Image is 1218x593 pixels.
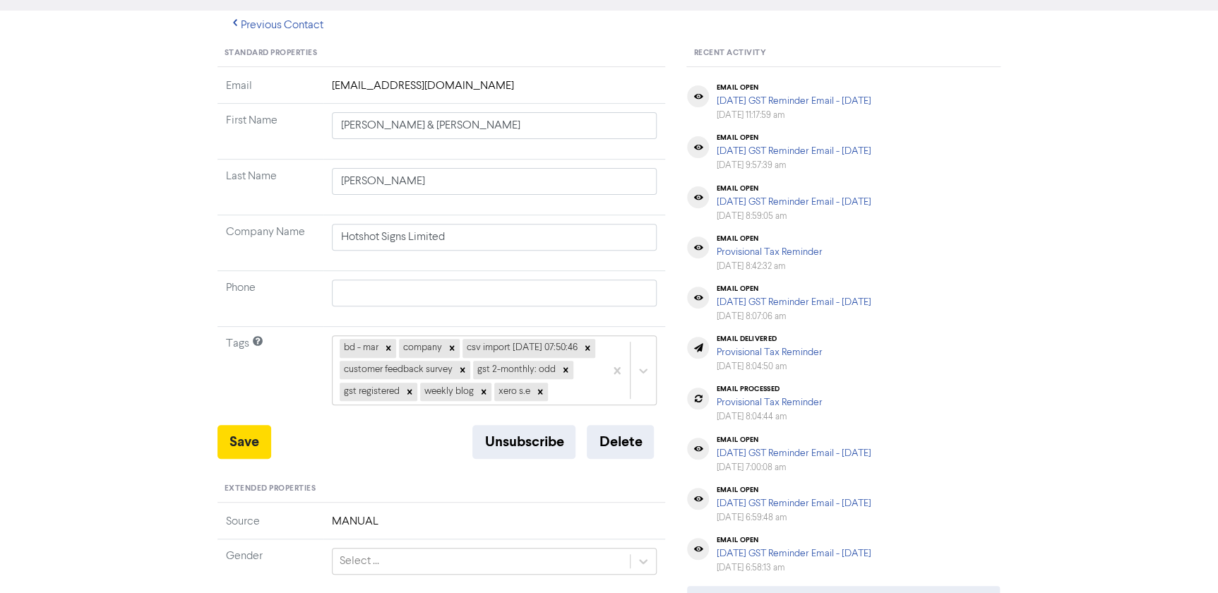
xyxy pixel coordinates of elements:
td: [EMAIL_ADDRESS][DOMAIN_NAME] [323,78,666,104]
div: Recent Activity [686,40,1001,67]
td: MANUAL [323,513,666,539]
div: email open [716,536,871,544]
td: Email [217,78,323,104]
div: Standard Properties [217,40,666,67]
div: email open [716,284,871,293]
td: Company Name [217,215,323,271]
a: [DATE] GST Reminder Email - [DATE] [716,448,871,458]
div: customer feedback survey [340,361,455,379]
div: Select ... [340,553,379,570]
div: email open [716,436,871,444]
div: [DATE] 11:17:59 am [716,109,871,122]
div: [DATE] 8:04:50 am [716,360,822,373]
iframe: Chat Widget [1041,441,1218,593]
div: email open [716,133,871,142]
div: [DATE] 8:42:32 am [716,260,822,273]
div: email delivered [716,335,822,343]
td: Phone [217,271,323,327]
div: email open [716,234,822,243]
div: gst 2-monthly: odd [473,361,558,379]
button: Previous Contact [217,11,335,40]
div: [DATE] 9:57:39 am [716,159,871,172]
div: [DATE] 6:58:13 am [716,561,871,575]
td: Last Name [217,160,323,215]
div: csv import [DATE] 07:50:46 [462,339,580,357]
div: [DATE] 8:04:44 am [716,410,822,424]
a: [DATE] GST Reminder Email - [DATE] [716,498,871,508]
td: Source [217,513,323,539]
a: Provisional Tax Reminder [716,347,822,357]
button: Unsubscribe [472,425,575,459]
div: weekly blog [420,383,476,401]
div: [DATE] 7:00:08 am [716,461,871,474]
div: [DATE] 8:59:05 am [716,210,871,223]
div: email open [716,184,871,193]
div: email open [716,486,871,494]
td: First Name [217,104,323,160]
a: [DATE] GST Reminder Email - [DATE] [716,146,871,156]
div: Extended Properties [217,476,666,503]
div: [DATE] 6:59:48 am [716,511,871,525]
div: gst registered [340,383,402,401]
a: [DATE] GST Reminder Email - [DATE] [716,96,871,106]
a: [DATE] GST Reminder Email - [DATE] [716,297,871,307]
td: Tags [217,327,323,425]
div: [DATE] 8:07:06 am [716,310,871,323]
a: Provisional Tax Reminder [716,397,822,407]
button: Save [217,425,271,459]
a: [DATE] GST Reminder Email - [DATE] [716,549,871,558]
div: email processed [716,385,822,393]
div: bd - mar [340,339,381,357]
button: Delete [587,425,654,459]
div: email open [716,83,871,92]
div: xero s.e [494,383,532,401]
a: Provisional Tax Reminder [716,247,822,257]
div: company [399,339,444,357]
a: [DATE] GST Reminder Email - [DATE] [716,197,871,207]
